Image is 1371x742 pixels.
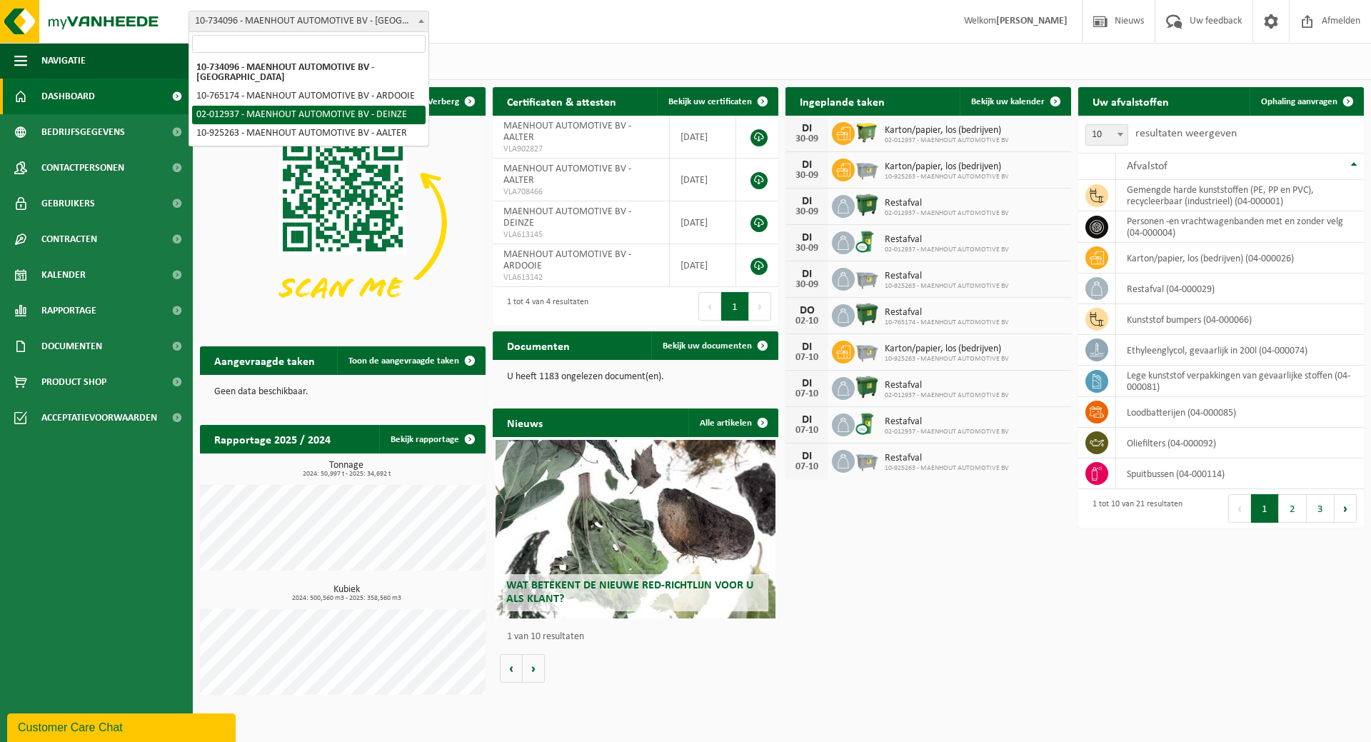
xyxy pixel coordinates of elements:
[41,364,106,400] span: Product Shop
[793,305,821,316] div: DO
[207,471,486,478] span: 2024: 50,997 t - 2025: 34,692 t
[503,121,631,143] span: MAENHOUT AUTOMOTIVE BV - AALTER
[793,341,821,353] div: DI
[506,580,753,605] span: Wat betekent de nieuwe RED-richtlijn voor u als klant?
[493,331,584,359] h2: Documenten
[41,293,96,329] span: Rapportage
[721,292,749,321] button: 1
[793,389,821,399] div: 07-10
[1261,97,1337,106] span: Ophaling aanvragen
[855,120,879,144] img: WB-1100-HPE-GN-50
[855,156,879,181] img: WB-2500-GAL-GY-01
[1116,243,1364,274] td: karton/papier, los (bedrijven) (04-000026)
[793,316,821,326] div: 02-10
[855,339,879,363] img: WB-2500-GAL-GY-01
[200,425,345,453] h2: Rapportage 2025 / 2024
[41,186,95,221] span: Gebruikers
[496,440,775,618] a: Wat betekent de nieuwe RED-richtlijn voor u als klant?
[885,125,1009,136] span: Karton/papier, los (bedrijven)
[793,280,821,290] div: 30-09
[885,319,1009,327] span: 10-765174 - MAENHOUT AUTOMOTIVE BV
[1335,494,1357,523] button: Next
[885,209,1009,218] span: 02-012937 - MAENHOUT AUTOMOTIVE BV
[885,161,1009,173] span: Karton/papier, los (bedrijven)
[698,292,721,321] button: Previous
[670,159,736,201] td: [DATE]
[503,229,658,241] span: VLA613145
[1279,494,1307,523] button: 2
[503,164,631,186] span: MAENHOUT AUTOMOTIVE BV - AALTER
[493,408,557,436] h2: Nieuws
[885,282,1009,291] span: 10-925263 - MAENHOUT AUTOMOTIVE BV
[885,234,1009,246] span: Restafval
[793,353,821,363] div: 07-10
[1116,428,1364,458] td: oliefilters (04-000092)
[793,244,821,254] div: 30-09
[503,144,658,155] span: VLA902827
[651,331,777,360] a: Bekijk uw documenten
[793,426,821,436] div: 07-10
[7,711,238,742] iframe: chat widget
[41,257,86,293] span: Kalender
[507,632,771,642] p: 1 van 10 resultaten
[793,269,821,280] div: DI
[1116,304,1364,335] td: kunststof bumpers (04-000066)
[200,346,329,374] h2: Aangevraagde taken
[503,206,631,229] span: MAENHOUT AUTOMOTIVE BV - DEINZE
[41,114,125,150] span: Bedrijfsgegevens
[1135,128,1237,139] label: resultaten weergeven
[793,196,821,207] div: DI
[855,266,879,290] img: WB-2500-GAL-GY-01
[1085,493,1182,524] div: 1 tot 10 van 21 resultaten
[793,159,821,171] div: DI
[855,375,879,399] img: WB-1100-HPE-GN-01
[885,355,1009,364] span: 10-925263 - MAENHOUT AUTOMOTIVE BV
[348,356,459,366] span: Toon de aangevraagde taken
[793,171,821,181] div: 30-09
[793,123,821,134] div: DI
[1116,180,1364,211] td: gemengde harde kunststoffen (PE, PP en PVC), recycleerbaar (industrieel) (04-000001)
[855,448,879,472] img: WB-2500-GAL-GY-01
[41,79,95,114] span: Dashboard
[41,329,102,364] span: Documenten
[885,464,1009,473] span: 10-925263 - MAENHOUT AUTOMOTIVE BV
[885,344,1009,355] span: Karton/papier, los (bedrijven)
[688,408,777,437] a: Alle artikelen
[503,272,658,284] span: VLA613142
[428,97,459,106] span: Verberg
[500,291,588,322] div: 1 tot 4 van 4 resultaten
[885,416,1009,428] span: Restafval
[41,400,157,436] span: Acceptatievoorwaarden
[663,341,752,351] span: Bekijk uw documenten
[41,150,124,186] span: Contactpersonen
[1116,211,1364,243] td: personen -en vrachtwagenbanden met en zonder velg (04-000004)
[200,116,486,330] img: Download de VHEPlus App
[1116,397,1364,428] td: loodbatterijen (04-000085)
[793,414,821,426] div: DI
[192,59,426,87] li: 10-734096 - MAENHOUT AUTOMOTIVE BV - [GEOGRAPHIC_DATA]
[885,173,1009,181] span: 10-925263 - MAENHOUT AUTOMOTIVE BV
[1127,161,1167,172] span: Afvalstof
[885,271,1009,282] span: Restafval
[41,221,97,257] span: Contracten
[523,654,545,683] button: Volgende
[885,453,1009,464] span: Restafval
[192,106,426,124] li: 02-012937 - MAENHOUT AUTOMOTIVE BV - DEINZE
[855,411,879,436] img: WB-0240-CU
[749,292,771,321] button: Next
[1086,125,1128,145] span: 10
[1116,458,1364,489] td: spuitbussen (04-000114)
[960,87,1070,116] a: Bekijk uw kalender
[885,136,1009,145] span: 02-012937 - MAENHOUT AUTOMOTIVE BV
[192,124,426,143] li: 10-925263 - MAENHOUT AUTOMOTIVE BV - AALTER
[1116,274,1364,304] td: restafval (04-000029)
[1085,124,1128,146] span: 10
[1116,335,1364,366] td: ethyleenglycol, gevaarlijk in 200l (04-000074)
[207,461,486,478] h3: Tonnage
[207,595,486,602] span: 2024: 500,560 m3 - 2025: 358,560 m3
[793,232,821,244] div: DI
[416,87,484,116] button: Verberg
[668,97,752,106] span: Bekijk uw certificaten
[885,198,1009,209] span: Restafval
